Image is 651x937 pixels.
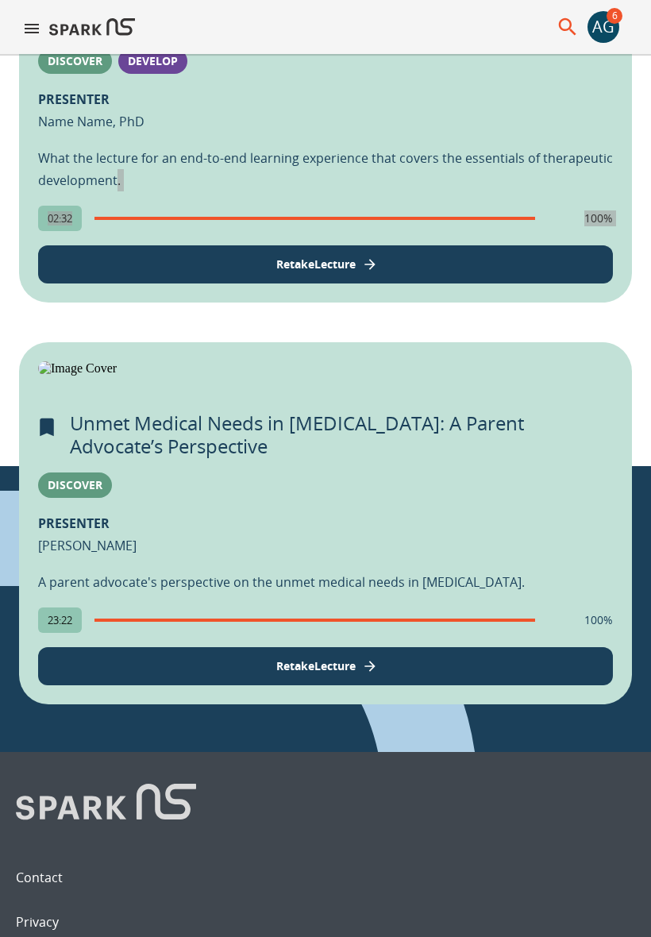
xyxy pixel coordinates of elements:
p: A parent advocate's perspective on the unmet medical needs in [MEDICAL_DATA]. [38,571,525,593]
b: PRESENTER [38,515,110,532]
img: Logo of SPARK at Stanford [16,784,196,828]
div: AG [587,11,619,43]
button: account of current user [587,11,619,43]
img: Logo of SPARK at Stanford [49,8,135,46]
span: Develop [118,53,187,68]
svg: Remove from My Learning [35,415,59,439]
button: View Lecture [38,647,613,685]
button: View Lecture [38,245,613,283]
span: 23:22 [38,613,82,627]
b: PRESENTER [38,91,110,108]
p: Name Name, PhD [38,88,144,133]
p: Retake Lecture [276,256,356,272]
img: Image Cover [38,361,613,376]
p: 100% [584,612,613,628]
span: completion progress of user [94,619,535,622]
a: Privacy [16,912,59,931]
span: Discover [38,477,112,492]
span: 6 [607,8,622,24]
p: 100% [584,210,613,226]
p: Retake Lecture [276,657,356,674]
span: 02:32 [38,211,82,226]
p: [PERSON_NAME] [38,512,137,557]
a: Contact [16,868,63,887]
span: Discover [38,53,112,68]
span: completion progress of user [94,217,535,220]
p: Unmet Medical Needs in [MEDICAL_DATA]: A Parent Advocate’s Perspective [70,412,613,458]
button: menu [22,19,41,43]
p: What the lecture for an end-to-end learning experience that covers the essentials of therapeutic ... [38,147,613,191]
button: menu [556,15,580,39]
